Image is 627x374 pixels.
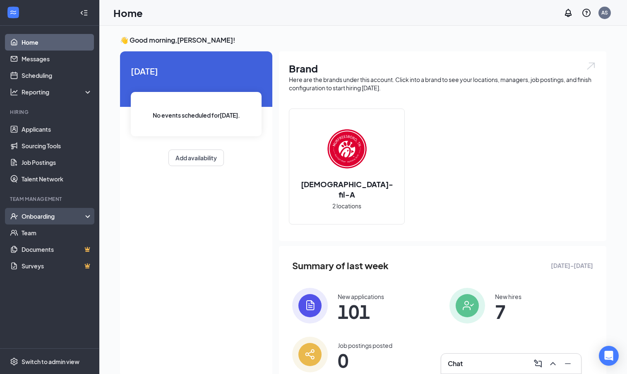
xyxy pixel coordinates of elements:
[22,241,92,258] a: DocumentsCrown
[563,8,573,18] svg: Notifications
[22,138,92,154] a: Sourcing Tools
[10,109,91,116] div: Hiring
[338,304,384,319] span: 101
[533,359,543,369] svg: ComposeMessage
[599,346,619,366] div: Open Intercom Messenger
[22,51,92,67] a: Messages
[168,150,224,166] button: Add availability
[338,341,392,350] div: Job postings posted
[9,8,17,17] svg: WorkstreamLogo
[551,261,593,270] span: [DATE] - [DATE]
[586,61,596,71] img: open.6027fd2a22e1237b5b06.svg
[289,179,404,200] h2: [DEMOGRAPHIC_DATA]-fil-A
[338,353,392,368] span: 0
[338,292,384,301] div: New applications
[22,171,92,187] a: Talent Network
[332,201,361,210] span: 2 locations
[131,65,262,77] span: [DATE]
[80,9,88,17] svg: Collapse
[289,61,596,75] h1: Brand
[113,6,143,20] h1: Home
[22,154,92,171] a: Job Postings
[10,195,91,203] div: Team Management
[22,34,92,51] a: Home
[495,292,521,301] div: New hires
[289,75,596,92] div: Here are the brands under this account. Click into a brand to see your locations, managers, job p...
[563,359,573,369] svg: Minimize
[561,357,574,370] button: Minimize
[581,8,591,18] svg: QuestionInfo
[153,111,240,120] span: No events scheduled for [DATE] .
[531,357,545,370] button: ComposeMessage
[292,337,328,372] img: icon
[548,359,558,369] svg: ChevronUp
[22,67,92,84] a: Scheduling
[22,357,79,366] div: Switch to admin view
[10,88,18,96] svg: Analysis
[320,123,373,176] img: Chick-fil-A
[10,212,18,220] svg: UserCheck
[546,357,560,370] button: ChevronUp
[449,288,485,323] img: icon
[22,212,85,220] div: Onboarding
[22,88,93,96] div: Reporting
[22,224,92,241] a: Team
[495,304,521,319] span: 7
[10,357,18,366] svg: Settings
[292,288,328,323] img: icon
[120,36,606,45] h3: 👋 Good morning, [PERSON_NAME] !
[601,9,608,16] div: AS
[22,258,92,274] a: SurveysCrown
[22,121,92,138] a: Applicants
[292,258,389,273] span: Summary of last week
[448,359,463,368] h3: Chat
